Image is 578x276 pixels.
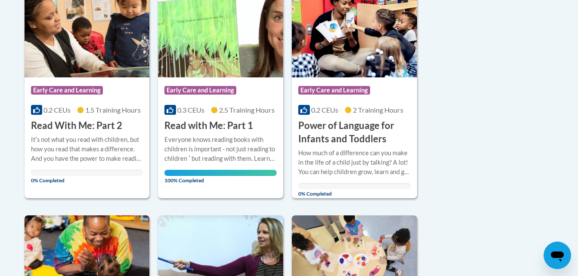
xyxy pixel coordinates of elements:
[164,135,277,163] div: Everyone knows reading books with children is important - not just reading to children ʹ but read...
[164,170,277,176] div: Your progress
[31,135,143,163] div: Itʹs not what you read with children, but how you read that makes a difference. And you have the ...
[43,106,71,114] span: 0.2 CEUs
[164,119,253,132] h3: Read with Me: Part 1
[219,106,275,114] span: 2.5 Training Hours
[31,119,122,132] h3: Read With Me: Part 2
[298,119,411,146] h3: Power of Language for Infants and Toddlers
[85,106,141,114] span: 1.5 Training Hours
[298,148,411,177] div: How much of a difference can you make in the life of a child just by talking? A lot! You can help...
[298,86,370,95] span: Early Care and Learning
[311,106,338,114] span: 0.2 CEUs
[164,170,277,184] span: 100% Completed
[31,86,103,95] span: Early Care and Learning
[164,86,236,95] span: Early Care and Learning
[177,106,204,114] span: 0.3 CEUs
[544,242,571,269] iframe: Button to launch messaging window
[353,106,403,114] span: 2 Training Hours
